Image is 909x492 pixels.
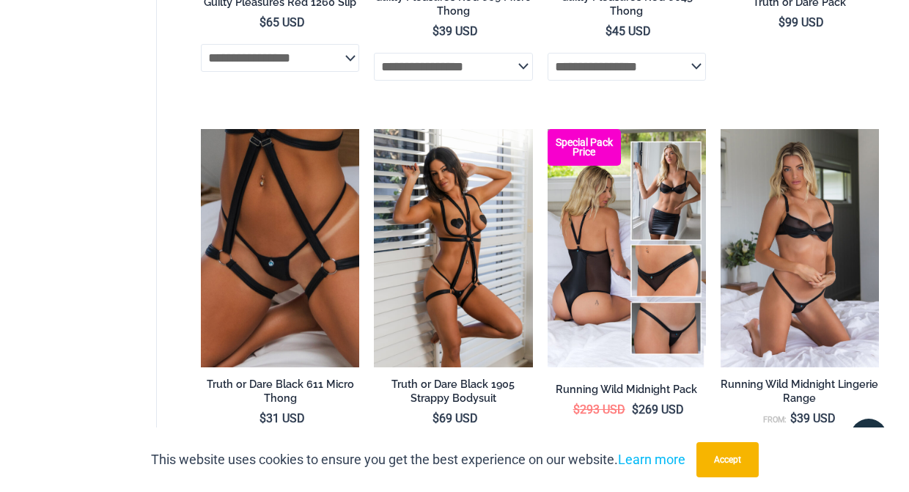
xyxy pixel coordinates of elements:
a: Truth or Dare Black 1905 Strappy Bodysuit [374,378,532,411]
a: Truth or Dare Black 611 Micro Thong [201,378,359,411]
span: $ [573,403,580,416]
a: Truth or Dare Black 1905 Bodysuit 611 Micro 07Truth or Dare Black 1905 Bodysuit 611 Micro 05Truth... [374,129,532,367]
a: All Styles (1) Running Wild Midnight 1052 Top 6512 Bottom 04Running Wild Midnight 1052 Top 6512 B... [548,129,706,367]
img: Running Wild Midnight 1052 Top 6512 Bottom 02 [721,129,879,367]
span: $ [632,403,638,416]
span: $ [433,411,439,425]
bdi: 99 USD [779,15,824,29]
a: Running Wild Midnight Pack [548,383,706,402]
img: Truth or Dare Black Micro 02 [201,129,359,367]
bdi: 269 USD [632,403,684,416]
p: This website uses cookies to ensure you get the best experience on our website. [151,449,685,471]
span: $ [260,15,266,29]
span: $ [433,24,439,38]
bdi: 39 USD [433,24,478,38]
span: $ [606,24,612,38]
span: $ [260,411,266,425]
h2: Running Wild Midnight Lingerie Range [721,378,879,405]
span: $ [779,15,785,29]
img: Truth or Dare Black 1905 Bodysuit 611 Micro 07 [374,129,532,367]
bdi: 69 USD [433,411,478,425]
b: Special Pack Price [548,138,621,157]
bdi: 65 USD [260,15,305,29]
span: $ [790,411,797,425]
button: Accept [696,442,759,477]
h2: Running Wild Midnight Pack [548,383,706,397]
img: All Styles (1) [548,129,706,367]
bdi: 293 USD [573,403,625,416]
a: Truth or Dare Black Micro 02Truth or Dare Black 1905 Bodysuit 611 Micro 12Truth or Dare Black 190... [201,129,359,367]
span: From: [763,415,787,425]
a: Running Wild Midnight Lingerie Range [721,378,879,411]
bdi: 45 USD [606,24,651,38]
bdi: 31 USD [260,411,305,425]
a: Learn more [618,452,685,467]
h2: Truth or Dare Black 1905 Strappy Bodysuit [374,378,532,405]
bdi: 39 USD [790,411,836,425]
h2: Truth or Dare Black 611 Micro Thong [201,378,359,405]
a: Running Wild Midnight 1052 Top 6512 Bottom 02Running Wild Midnight 1052 Top 6512 Bottom 05Running... [721,129,879,367]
